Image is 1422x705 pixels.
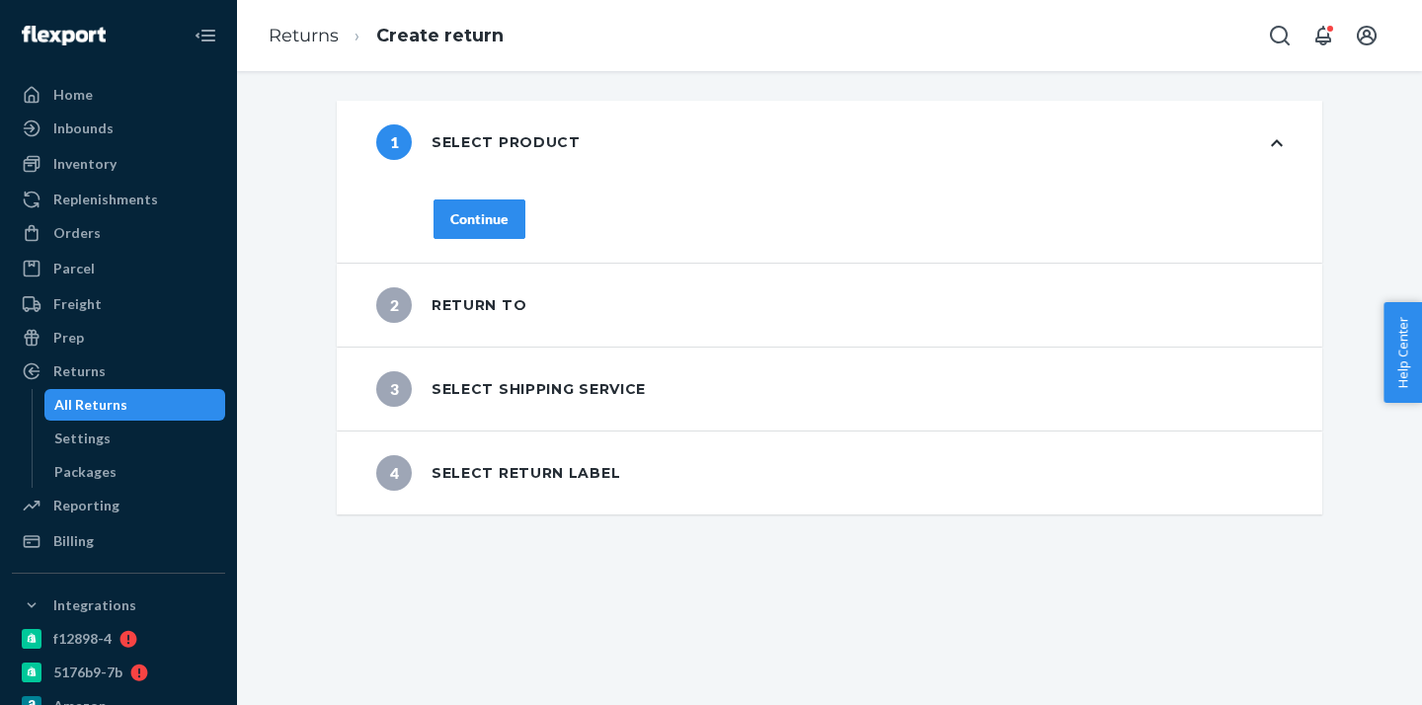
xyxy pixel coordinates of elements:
div: Select shipping service [376,371,646,407]
button: Open notifications [1303,16,1343,55]
a: Returns [12,355,225,387]
a: Replenishments [12,184,225,215]
div: Reporting [53,496,119,515]
a: Billing [12,525,225,557]
div: Home [53,85,93,105]
a: Home [12,79,225,111]
ol: breadcrumbs [253,7,519,65]
div: Returns [53,361,106,381]
div: Parcel [53,259,95,278]
img: Flexport logo [22,26,106,45]
div: 5176b9-7b [53,663,122,682]
div: Select return label [376,455,620,491]
a: Freight [12,288,225,320]
button: Close Navigation [186,16,225,55]
div: Inbounds [53,118,114,138]
div: Inventory [53,154,117,174]
button: Open Search Box [1260,16,1300,55]
span: 3 [376,371,412,407]
a: 5176b9-7b [12,657,225,688]
button: Continue [434,199,525,239]
div: Continue [450,209,509,229]
span: 2 [376,287,412,323]
a: All Returns [44,389,226,421]
div: Orders [53,223,101,243]
div: Integrations [53,595,136,615]
div: Prep [53,328,84,348]
div: Packages [54,462,117,482]
span: 4 [376,455,412,491]
div: Settings [54,429,111,448]
a: Packages [44,456,226,488]
span: 1 [376,124,412,160]
div: Replenishments [53,190,158,209]
div: Billing [53,531,94,551]
button: Open account menu [1347,16,1386,55]
div: f12898-4 [53,629,112,649]
a: Prep [12,322,225,353]
div: Return to [376,287,526,323]
button: Help Center [1383,302,1422,403]
a: f12898-4 [12,623,225,655]
a: Parcel [12,253,225,284]
div: Freight [53,294,102,314]
a: Reporting [12,490,225,521]
a: Returns [269,25,339,46]
div: All Returns [54,395,127,415]
a: Settings [44,423,226,454]
div: Select product [376,124,581,160]
button: Integrations [12,589,225,621]
a: Create return [376,25,504,46]
a: Inbounds [12,113,225,144]
a: Orders [12,217,225,249]
a: Inventory [12,148,225,180]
